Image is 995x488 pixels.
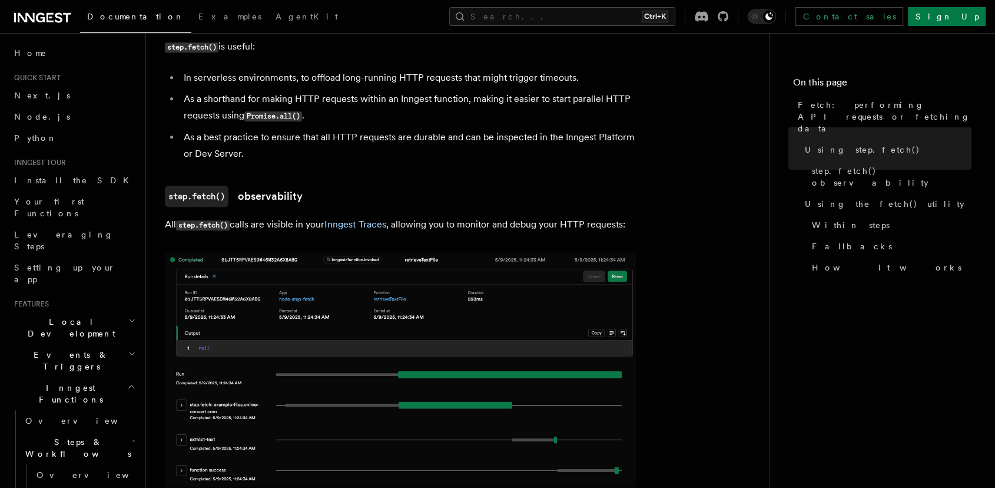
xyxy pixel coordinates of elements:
[14,112,70,121] span: Node.js
[14,263,115,284] span: Setting up your app
[165,42,218,52] code: step.fetch()
[165,216,636,233] p: All calls are visible in your , allowing you to monitor and debug your HTTP requests:
[9,191,138,224] a: Your first Functions
[9,106,138,127] a: Node.js
[9,377,138,410] button: Inngest Functions
[180,70,636,86] li: In serverless environments, to offload long-running HTTP requests that might trigger timeouts.
[191,4,268,32] a: Examples
[21,436,131,460] span: Steps & Workflows
[798,99,971,134] span: Fetch: performing API requests or fetching data
[21,410,138,431] a: Overview
[180,129,636,162] li: As a best practice to ensure that all HTTP requests are durable and can be inspected in the Innge...
[908,7,986,26] a: Sign Up
[180,91,636,124] li: As a shorthand for making HTTP requests within an Inngest function, making it easier to start par...
[807,236,971,257] a: Fallbacks
[9,382,127,405] span: Inngest Functions
[244,111,302,121] code: Promise.all()
[9,170,138,191] a: Install the SDK
[9,257,138,290] a: Setting up your app
[807,160,971,193] a: step.fetch() observability
[812,165,971,189] span: step.fetch() observability
[9,344,138,377] button: Events & Triggers
[198,12,261,21] span: Examples
[32,464,138,486] a: Overview
[807,215,971,236] a: Within steps
[14,197,84,218] span: Your first Functions
[795,7,903,26] a: Contact sales
[37,470,158,480] span: Overview
[9,349,128,372] span: Events & Triggers
[21,431,138,464] button: Steps & Workflows
[14,47,47,59] span: Home
[9,127,138,149] a: Python
[812,219,890,231] span: Within steps
[9,158,66,167] span: Inngest tour
[87,12,184,21] span: Documentation
[9,85,138,106] a: Next.js
[165,186,228,207] code: step.fetch()
[805,198,964,210] span: Using the fetch() utility
[793,94,971,139] a: Fetch: performing API requests or fetching data
[9,42,138,64] a: Home
[165,186,303,207] a: step.fetch()observability
[9,224,138,257] a: Leveraging Steps
[14,133,57,143] span: Python
[807,257,971,278] a: How it works
[449,7,675,26] button: Search...Ctrl+K
[14,91,70,100] span: Next.js
[9,316,128,339] span: Local Development
[176,220,230,230] code: step.fetch()
[800,139,971,160] a: Using step.fetch()
[9,311,138,344] button: Local Development
[642,11,668,22] kbd: Ctrl+K
[800,193,971,215] a: Using the fetch() utility
[165,38,636,55] p: is useful:
[9,73,61,83] span: Quick start
[805,144,920,156] span: Using step.fetch()
[80,4,191,33] a: Documentation
[14,230,114,251] span: Leveraging Steps
[14,176,136,185] span: Install the SDK
[812,262,961,273] span: How it works
[25,416,147,426] span: Overview
[324,219,386,230] a: Inngest Traces
[268,4,345,32] a: AgentKit
[276,12,338,21] span: AgentKit
[793,75,971,94] h4: On this page
[9,299,49,309] span: Features
[748,9,776,24] button: Toggle dark mode
[812,240,892,252] span: Fallbacks
[165,252,636,487] img: Inngest Traces showing a step.fetch() call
